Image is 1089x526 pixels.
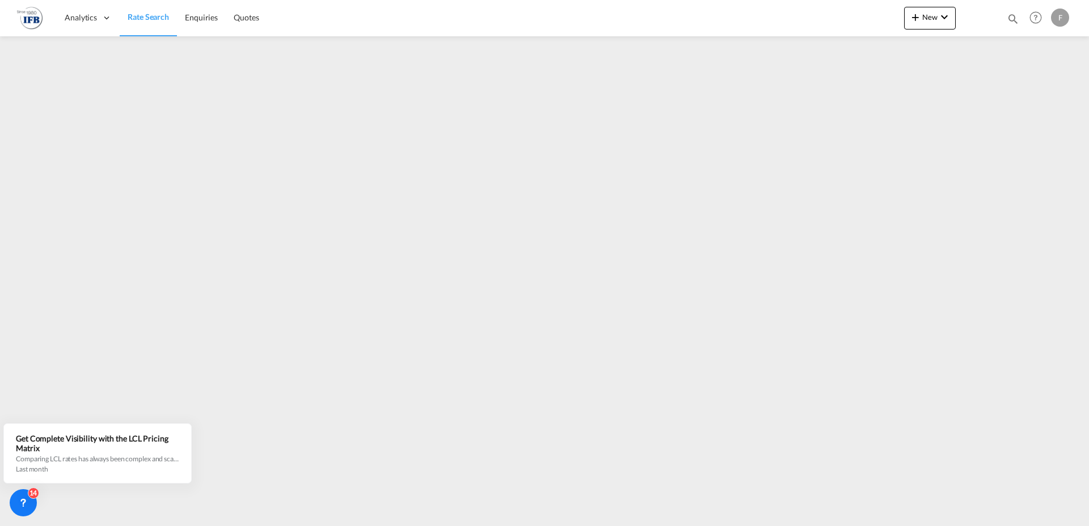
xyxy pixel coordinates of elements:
[234,12,259,22] span: Quotes
[1026,8,1051,28] div: Help
[1007,12,1019,30] div: icon-magnify
[1007,12,1019,25] md-icon: icon-magnify
[909,10,922,24] md-icon: icon-plus 400-fg
[904,7,956,30] button: icon-plus 400-fgNewicon-chevron-down
[938,10,951,24] md-icon: icon-chevron-down
[1051,9,1069,27] div: F
[185,12,218,22] span: Enquiries
[65,12,97,23] span: Analytics
[17,5,43,31] img: de31bbe0256b11eebba44b54815f083d.png
[128,12,169,22] span: Rate Search
[1026,8,1045,27] span: Help
[909,12,951,22] span: New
